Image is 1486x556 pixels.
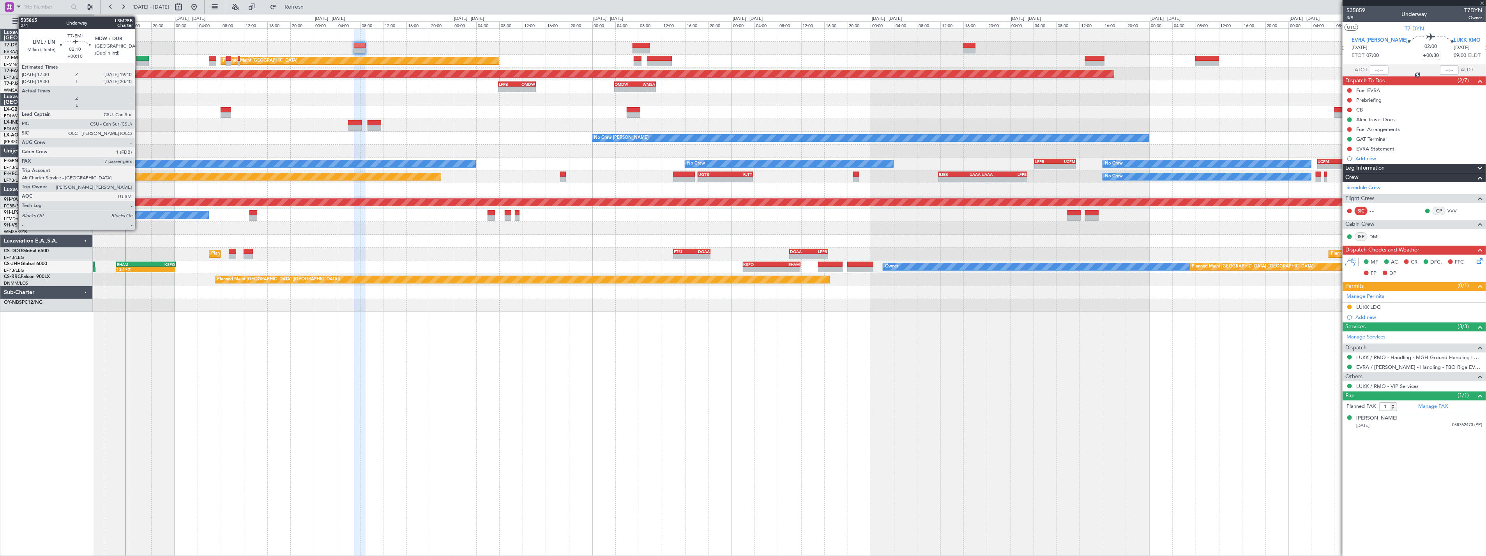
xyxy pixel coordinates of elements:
div: - [499,87,517,92]
div: 00:00 [1149,21,1173,28]
span: Dispatch [1345,344,1367,352]
div: - [1318,164,1341,169]
div: WMSA [635,82,655,87]
a: LFPB/LBG [4,165,24,170]
a: LFPB/LBG [4,267,24,273]
span: Services [1345,322,1366,331]
div: [DATE] - [DATE] [315,16,345,22]
div: 04:00 [476,21,500,28]
span: Dispatch Checks and Weather [1345,246,1419,255]
span: Pax [1345,391,1354,400]
div: 00:00 [1288,21,1312,28]
span: LX-AOA [4,133,22,138]
div: Owner [885,261,898,273]
span: 3/9 [1346,14,1365,21]
a: T7-PJ29Falcon 7X [4,81,43,86]
span: [DATE] [1454,44,1470,52]
span: Flight Crew [1345,194,1374,203]
a: CS-DOUGlobal 6500 [4,249,49,253]
a: LFMN/NCE [4,62,27,67]
div: 00:00 [453,21,476,28]
div: 16:00 [824,21,848,28]
div: 04:00 [1172,21,1196,28]
div: RJTT [725,172,752,177]
span: Owner [1464,14,1482,21]
button: All Aircraft [9,15,85,28]
div: 20:00 [848,21,871,28]
span: ATOT [1355,66,1368,74]
span: Others [1345,372,1362,381]
div: - [744,267,772,272]
div: - [959,177,980,182]
a: F-HECDFalcon 7X [4,172,42,176]
div: KSFO [744,262,772,267]
div: [DATE] - [DATE] [1150,16,1180,22]
span: 058762473 (PP) [1452,422,1482,429]
div: 20:00 [987,21,1010,28]
span: CS-JHH [4,262,21,266]
div: 12:00 [801,21,825,28]
div: [DATE] - [DATE] [594,16,624,22]
a: FCBB/BZV [4,203,25,209]
div: - - [1369,207,1387,214]
div: 20:00 [1126,21,1149,28]
a: EDLW/DTM [4,126,27,132]
a: Manage Services [1346,333,1385,341]
span: F-GPNJ [4,159,21,163]
div: Add new [1355,155,1482,162]
div: [DATE] - [DATE] [733,16,763,22]
div: 00:00 [314,21,337,28]
a: Manage Permits [1346,293,1384,301]
div: 16:00 [546,21,569,28]
span: DP [1389,270,1396,278]
div: 12:00 [105,21,128,28]
div: - [982,177,1004,182]
span: FFC [1455,259,1464,266]
span: Permits [1345,282,1364,291]
div: 08:00 [1335,21,1358,28]
div: 20:00 [290,21,314,28]
div: - [939,177,959,182]
span: 9H-LPZ [4,210,19,215]
div: - [146,267,175,272]
a: 9H-YAAGlobal 5000 [4,197,48,202]
span: All Aircraft [20,19,82,24]
div: 04:00 [754,21,778,28]
span: T7-DYN [4,43,21,48]
span: 07:00 [1367,52,1379,60]
div: No Crew [PERSON_NAME] [594,132,649,144]
div: Alex Travel Docs [1356,116,1395,123]
div: - [517,87,535,92]
a: WMSA/SZB [4,87,27,93]
a: LFPB/LBG [4,255,24,260]
button: Refresh [266,1,313,13]
div: 08:00 [639,21,662,28]
span: 9H-VSLK [4,223,23,228]
div: EVRA Statement [1356,145,1394,152]
div: Planned Maint [GEOGRAPHIC_DATA] ([GEOGRAPHIC_DATA]) [211,248,334,260]
div: [DATE] - [DATE] [175,16,205,22]
div: OMDW [517,82,535,87]
span: T7-DYN [1405,25,1424,33]
div: - [1055,164,1075,169]
div: 12:00 [662,21,685,28]
div: 12:00 [383,21,406,28]
span: ALDT [1461,66,1474,74]
span: (1/1) [1458,391,1469,399]
div: UCFM [1055,159,1075,164]
span: 02:00 [1425,43,1437,51]
div: 13:59 Z [117,267,146,272]
div: UAAA [982,172,1004,177]
div: 12:00 [523,21,546,28]
div: 04:00 [894,21,917,28]
div: Prebriefing [1356,97,1382,103]
div: - [772,267,800,272]
div: 04:00 [615,21,639,28]
div: - [1004,177,1027,182]
a: Schedule Crew [1346,184,1380,192]
div: 00:00 [1010,21,1034,28]
div: GAT Terminal [1356,136,1387,142]
a: F-GPNJFalcon 900EX [4,159,50,163]
div: 04:00 [1312,21,1335,28]
div: - [725,177,752,182]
